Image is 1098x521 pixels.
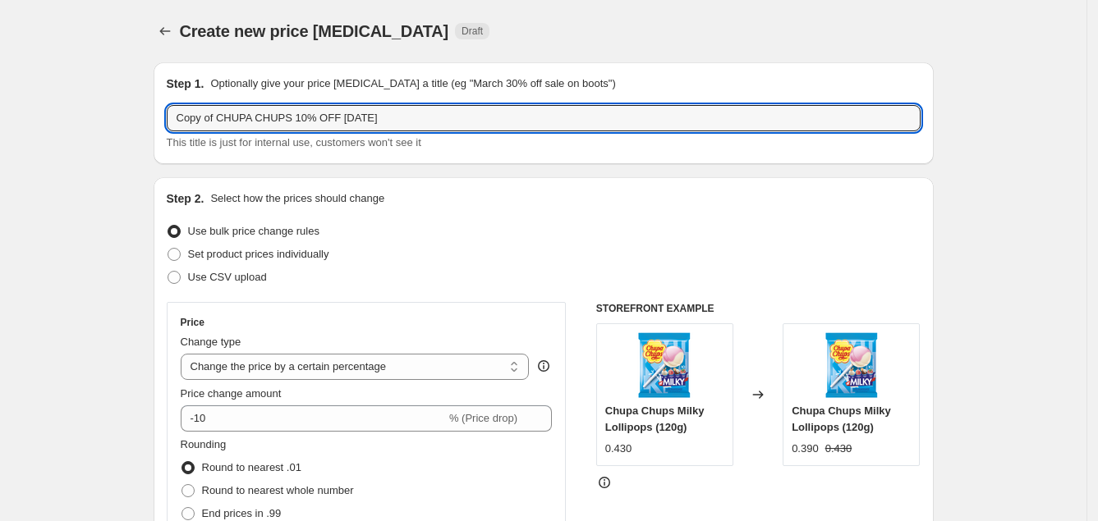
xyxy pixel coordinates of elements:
strike: 0.430 [825,441,852,457]
p: Select how the prices should change [210,190,384,207]
span: Chupa Chups Milky Lollipops (120g) [605,404,705,433]
div: help [535,358,552,374]
span: Round to nearest whole number [202,484,354,496]
div: 0.390 [792,441,819,457]
div: 0.430 [605,441,632,457]
img: 8410031122510_80x.png [819,332,884,398]
input: -15 [181,405,446,432]
span: Use bulk price change rules [188,225,319,237]
span: Change type [181,336,241,348]
p: Optionally give your price [MEDICAL_DATA] a title (eg "March 30% off sale on boots") [210,75,615,92]
h6: STOREFRONT EXAMPLE [596,302,921,315]
h2: Step 1. [167,75,204,92]
span: This title is just for internal use, customers won't see it [167,136,421,149]
span: Price change amount [181,387,282,400]
h3: Price [181,316,204,329]
img: 8410031122510_80x.png [632,332,697,398]
span: Chupa Chups Milky Lollipops (120g) [792,404,891,433]
span: Draft [462,25,483,38]
span: Rounding [181,438,227,450]
span: End prices in .99 [202,507,282,519]
span: % (Price drop) [449,412,517,424]
h2: Step 2. [167,190,204,207]
span: Set product prices individually [188,248,329,260]
span: Use CSV upload [188,271,267,283]
span: Create new price [MEDICAL_DATA] [180,22,449,40]
span: Round to nearest .01 [202,461,301,473]
input: 30% off holiday sale [167,105,921,131]
button: Price change jobs [154,20,177,43]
